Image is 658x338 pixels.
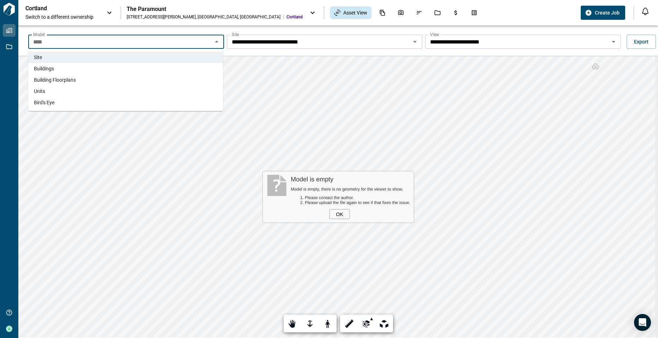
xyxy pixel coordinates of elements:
span: Buildings [34,65,54,72]
span: Units [34,88,45,95]
div: OK [329,209,350,219]
label: Site [232,31,239,37]
p: Cortland [25,5,89,12]
button: Create Job [581,6,625,20]
span: Asset View [343,9,367,16]
div: Takeoff Center [467,7,482,19]
li: Please contact the author. [305,195,410,200]
div: Open Intercom Messenger [634,314,651,331]
div: Issues & Info [412,7,427,19]
div: Model is empty [291,176,410,183]
div: Budgets [448,7,463,19]
li: Please upload the file again to see if that fixes the issue. [305,200,410,205]
button: Close [212,37,222,47]
span: Cortland [286,14,303,20]
label: View [430,31,439,37]
span: Building Floorplans [34,76,76,83]
button: Open [609,37,618,47]
div: The Paramount [127,6,303,13]
span: Create Job [595,9,620,16]
button: Open notification feed [640,6,651,17]
span: Bird's Eye [34,99,54,106]
span: Export [634,38,648,45]
label: Model [33,31,45,37]
div: Photos [393,7,408,19]
button: Open [410,37,420,47]
div: Asset View [330,6,372,19]
div: Documents [375,7,390,19]
button: Export [627,35,656,49]
div: Jobs [430,7,445,19]
div: [STREET_ADDRESS][PERSON_NAME] , [GEOGRAPHIC_DATA] , [GEOGRAPHIC_DATA] [127,14,280,20]
div: Model is empty, there is no geometry for the viewer to show. [291,187,410,192]
span: Site [34,54,42,61]
span: Switch to a different ownership [25,13,99,21]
